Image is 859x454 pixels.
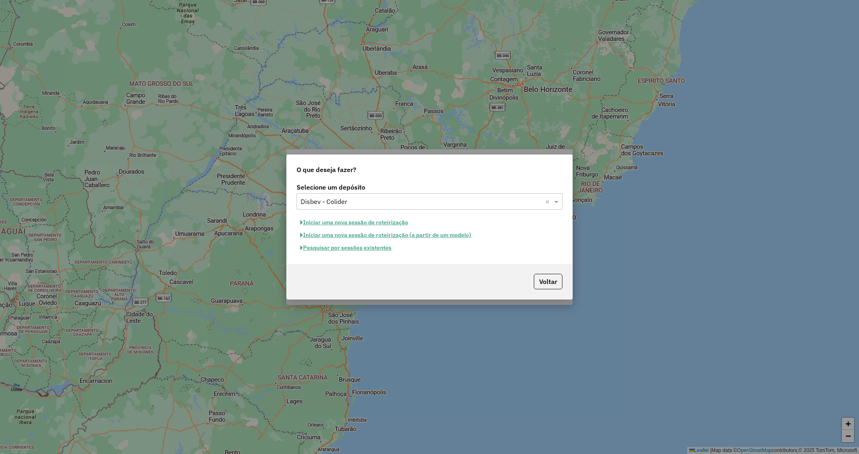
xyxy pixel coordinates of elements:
[534,274,562,289] button: Voltar
[297,182,562,192] label: Selecione um depósito
[545,197,552,206] span: Clear all
[297,165,356,174] span: O que deseja fazer?
[297,229,475,242] button: Iniciar uma nova sessão de roteirização (a partir de um modelo)
[297,242,395,254] button: Pesquisar por sessões existentes
[297,216,412,229] button: Iniciar uma nova sessão de roteirização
